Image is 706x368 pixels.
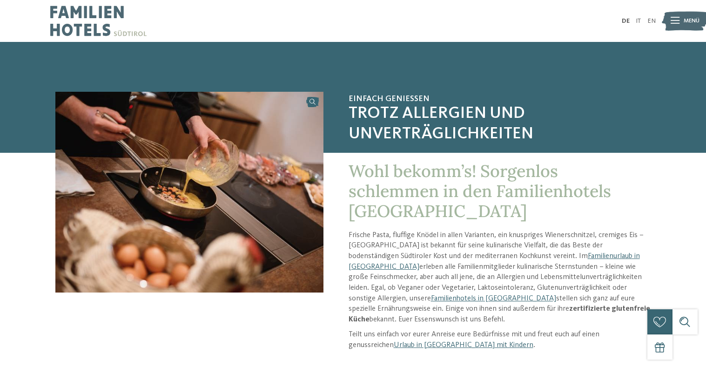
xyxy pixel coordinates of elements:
span: Einfach genießen [349,94,651,104]
span: Menü [684,17,699,25]
img: Glutenfreies Hotel in Südtirol [55,92,323,293]
a: Urlaub in [GEOGRAPHIC_DATA] mit Kindern [394,341,533,349]
a: Familienurlaub in [GEOGRAPHIC_DATA] [349,252,640,271]
span: trotz Allergien und Unverträglichkeiten [349,104,651,144]
a: EN [647,18,656,24]
a: DE [622,18,630,24]
p: Frische Pasta, fluffige Knödel in allen Varianten, ein knuspriges Wienerschnitzel, cremiges Eis –... [349,230,651,325]
p: Teilt uns einfach vor eurer Anreise eure Bedürfnisse mit und freut euch auf einen genussreichen . [349,329,651,350]
span: Wohl bekomm’s! Sorgenlos schlemmen in den Familienhotels [GEOGRAPHIC_DATA] [349,160,611,222]
a: IT [636,18,641,24]
a: Familienhotels in [GEOGRAPHIC_DATA] [431,295,556,302]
